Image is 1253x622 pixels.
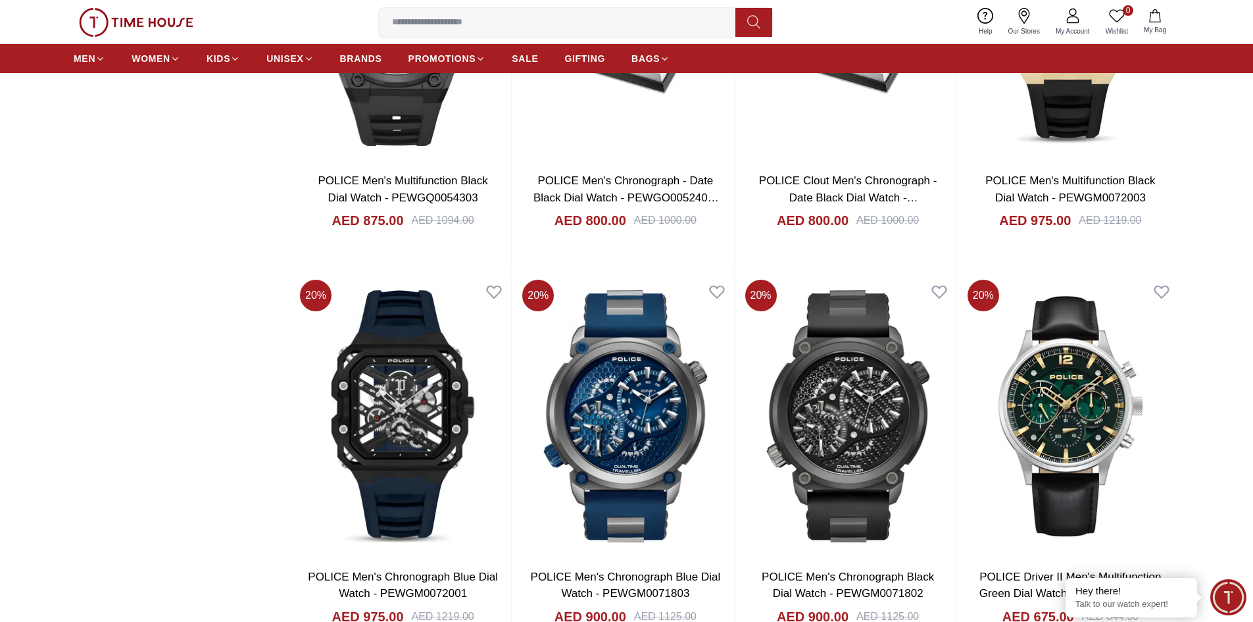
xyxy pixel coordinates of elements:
a: MEN [74,47,105,70]
span: SALE [512,52,538,65]
span: Wishlist [1100,26,1133,36]
button: My Bag [1136,7,1174,38]
a: WOMEN [132,47,180,70]
span: GIFTING [564,52,605,65]
a: UNISEX [266,47,313,70]
img: POLICE Men's Chronograph Black Dial Watch - PEWGM0071802 [740,274,956,557]
a: Our Stores [1000,5,1048,39]
a: BAGS [631,47,670,70]
span: My Account [1050,26,1095,36]
a: GIFTING [564,47,605,70]
img: ... [79,8,193,37]
span: BAGS [631,52,660,65]
a: BRANDS [340,47,382,70]
img: POLICE Men's Chronograph Blue Dial Watch - PEWGM0071803 [517,274,733,557]
span: WOMEN [132,52,170,65]
span: BRANDS [340,52,382,65]
span: 20 % [745,280,777,311]
a: POLICE Men's Chronograph - Date Black Dial Watch - PEWGO0052402-SET [533,174,719,220]
div: Hey there! [1075,584,1187,598]
a: POLICE Men's Chronograph Blue Dial Watch - PEWGM0071803 [531,571,721,600]
span: PROMOTIONS [408,52,476,65]
div: AED 1000.00 [634,213,697,228]
h4: AED 800.00 [777,211,848,230]
h4: AED 875.00 [332,211,404,230]
span: 0 [1123,5,1133,16]
p: Talk to our watch expert! [1075,599,1187,610]
a: 0Wishlist [1098,5,1136,39]
a: POLICE Clout Men's Chronograph - Date Black Dial Watch - PEWGO0052401-SET [759,174,937,220]
a: KIDS [207,47,240,70]
h4: AED 800.00 [554,211,626,230]
img: POLICE Driver II Men's Multifunction Green Dial Watch - PEWGF0040201 [962,274,1179,557]
span: 20 % [968,280,999,311]
h4: AED 975.00 [999,211,1071,230]
a: POLICE Men's Multifunction Black Dial Watch - PEWGM0072003 [985,174,1155,204]
span: 20 % [522,280,554,311]
span: UNISEX [266,52,303,65]
span: MEN [74,52,95,65]
a: POLICE Men's Chronograph Black Dial Watch - PEWGM0071802 [762,571,934,600]
img: POLICE Men's Chronograph Blue Dial Watch - PEWGM0072001 [295,274,511,557]
span: 20 % [300,280,332,311]
a: POLICE Men's Chronograph Blue Dial Watch - PEWGM0072001 [308,571,498,600]
a: SALE [512,47,538,70]
div: AED 1000.00 [856,213,919,228]
span: Help [973,26,998,36]
span: Our Stores [1003,26,1045,36]
a: POLICE Driver II Men's Multifunction Green Dial Watch - PEWGF0040201 [979,571,1162,600]
div: Chat Widget [1210,579,1246,615]
a: PROMOTIONS [408,47,486,70]
a: Help [971,5,1000,39]
a: POLICE Men's Multifunction Black Dial Watch - PEWGQ0054303 [318,174,487,204]
div: AED 1219.00 [1079,213,1141,228]
span: KIDS [207,52,230,65]
span: My Bag [1139,25,1171,35]
div: AED 1094.00 [412,213,474,228]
